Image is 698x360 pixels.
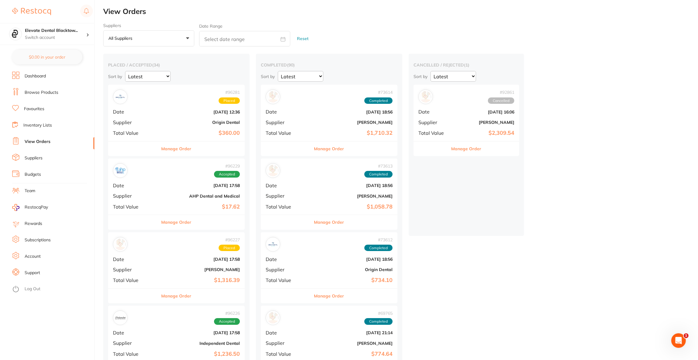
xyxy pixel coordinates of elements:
span: # 73612 [364,237,393,242]
b: [PERSON_NAME] [311,341,393,346]
span: Date [266,256,306,262]
span: Supplier [266,120,306,125]
span: # 96281 [219,90,240,95]
img: Henry Schein Halas [267,312,279,324]
a: Favourites [24,106,44,112]
span: Supplier [266,340,306,346]
button: $0.00 in your order [12,50,82,64]
b: $1,058.78 [311,204,393,210]
img: AHP Dental and Medical [114,165,126,176]
span: Accepted [214,318,240,325]
button: Manage Order [314,289,344,303]
span: Total Value [266,277,306,283]
label: Date Range [199,24,223,29]
span: Total Value [113,277,154,283]
span: Supplier [266,267,306,272]
img: Elevate Dental Blacktown [9,28,22,40]
b: [DATE] 18:56 [311,257,393,262]
button: Manage Order [162,215,192,229]
b: [DATE] 18:56 [311,110,393,114]
span: # 69765 [364,311,393,316]
span: Completed [364,245,393,251]
button: Reset [295,31,310,47]
b: [DATE] 17:58 [158,183,240,188]
span: Supplier [113,340,154,346]
span: # 96227 [219,237,240,242]
a: Suppliers [25,155,43,161]
span: Total Value [113,351,154,357]
b: [PERSON_NAME] [158,267,240,272]
span: Total Value [418,130,449,136]
b: Independent Dental [158,341,240,346]
button: Manage Order [314,215,344,229]
span: Total Value [266,204,306,209]
button: Manage Order [162,289,192,303]
span: Date [418,109,449,114]
img: Restocq Logo [12,8,51,15]
span: Date [113,183,154,188]
span: Supplier [266,193,306,199]
b: [DATE] 16:06 [454,110,514,114]
span: Cancelled [488,97,514,104]
span: Supplier [113,120,154,125]
span: # 92861 [488,90,514,95]
b: [PERSON_NAME] [311,120,393,125]
span: Date [266,109,306,114]
b: $2,309.54 [454,130,514,136]
span: Total Value [113,130,154,136]
b: $734.10 [311,277,393,284]
span: Completed [364,97,393,104]
span: Date [266,330,306,335]
a: Inventory Lists [23,122,52,128]
img: Henry Schein Halas [267,91,279,103]
span: Date [113,256,154,262]
p: All suppliers [108,36,135,41]
b: $360.00 [158,130,240,136]
span: Completed [364,318,393,325]
iframe: Intercom live chat [671,333,686,348]
span: Accepted [214,171,240,178]
a: Rewards [25,221,42,227]
span: Placed [219,97,240,104]
button: Manage Order [314,141,344,156]
a: Restocq Logo [12,5,51,19]
h2: cancelled / rejected ( 1 ) [414,62,519,68]
img: Adam Dental [267,165,279,176]
b: $1,236.50 [158,351,240,357]
span: Date [113,109,154,114]
span: Date [113,330,154,335]
span: Total Value [113,204,154,209]
b: $17.62 [158,204,240,210]
button: All suppliers [103,30,194,47]
b: $1,710.32 [311,130,393,136]
img: Henry Schein Halas [114,239,126,250]
a: Dashboard [25,73,46,79]
h2: completed ( 90 ) [261,62,397,68]
span: # 73614 [364,90,393,95]
b: [DATE] 21:14 [311,330,393,335]
p: Sort by [414,74,427,79]
span: 1 [684,333,689,338]
div: Origin Dental#96281PlacedDate[DATE] 12:36SupplierOrigin DentalTotal Value$360.00Manage Order [108,85,245,156]
a: Support [25,270,40,276]
span: # 96226 [214,311,240,316]
h2: View Orders [103,7,698,16]
button: Log Out [12,284,93,294]
b: [DATE] 12:36 [158,110,240,114]
div: AHP Dental and Medical#96229AcceptedDate[DATE] 17:58SupplierAHP Dental and MedicalTotal Value$17.... [108,158,245,230]
img: Henry Schein Halas [420,91,431,103]
b: AHP Dental and Medical [158,194,240,199]
p: Sort by [108,74,122,79]
span: Supplier [418,120,449,125]
b: Origin Dental [311,267,393,272]
b: [DATE] 18:56 [311,183,393,188]
a: Subscriptions [25,237,51,243]
input: Select date range [199,31,290,46]
button: Manage Order [451,141,482,156]
b: $774.64 [311,351,393,357]
p: Sort by [261,74,275,79]
a: Browse Products [25,90,58,96]
b: [DATE] 17:58 [158,257,240,262]
button: Manage Order [162,141,192,156]
span: # 73613 [364,164,393,168]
